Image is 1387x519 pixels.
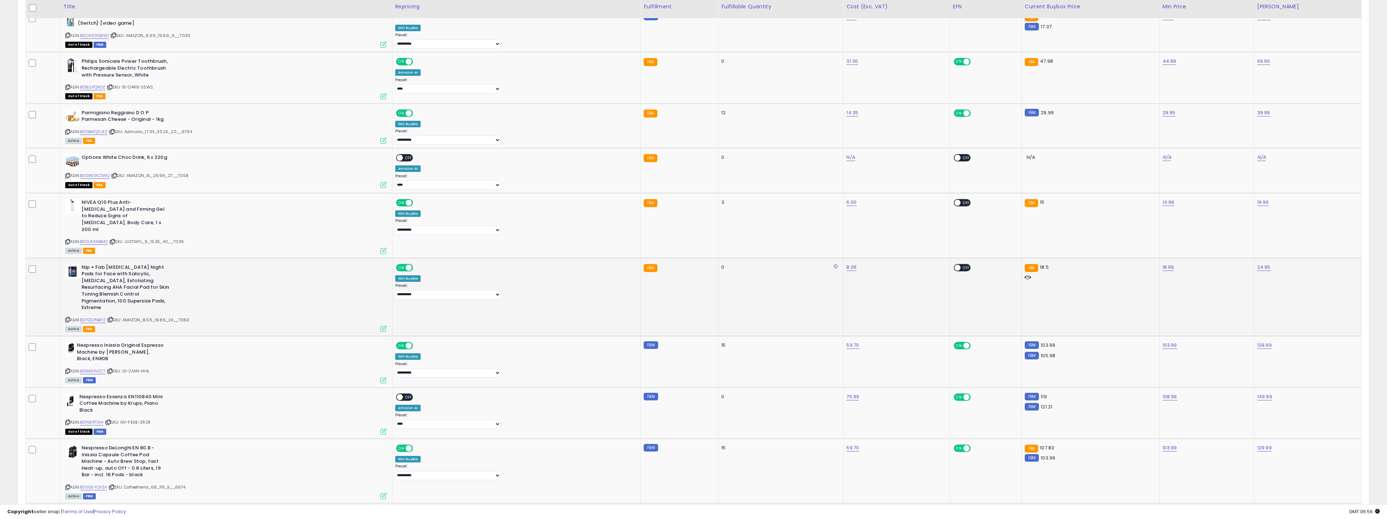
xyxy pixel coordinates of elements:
div: ASIN: [65,264,387,331]
span: OFF [412,200,423,206]
span: 29.99 [1041,109,1054,116]
div: Preset: [395,33,635,49]
span: ON [954,343,963,349]
span: 107.83 [1040,444,1054,451]
div: Cost (Exc. VAT) [846,3,946,11]
div: Win BuyBox [395,210,421,217]
span: | SKU: 0I-2AXN-H14L [107,368,149,374]
div: ASIN: [65,394,387,434]
b: Nespresso DeLonghi EN 80.B - Inissia Capsule Coffee Pod Machine - Auto Brew Stop, fast Heat-up, a... [82,445,170,480]
a: B00BMQZUE2 [80,129,108,135]
span: FBA [94,182,106,188]
span: ON [954,59,963,65]
small: FBM [1025,403,1039,411]
span: FBA [83,248,95,254]
span: 15 [1040,199,1044,206]
b: Parmigiano Reggiano D O P Parmesan Cheese - Original - 1kg [82,110,170,125]
div: Win BuyBox [395,275,421,282]
small: FBA [1025,58,1038,66]
small: FBM [1025,454,1039,462]
span: | SKU: AMAZON_6.99_19.99_9__7030 [110,33,190,38]
a: 19.99 [1257,199,1269,206]
small: FBA [1025,199,1038,207]
small: FBM [644,341,658,349]
div: Win BuyBox [395,121,421,127]
span: | SKU: JUSTMYL_6_15.35_40__7036 [109,239,184,244]
span: FBM [94,429,107,435]
a: 14.35 [846,109,858,116]
small: FBM [1025,393,1039,400]
a: 69.90 [1257,58,1270,65]
div: EFN [953,3,1019,11]
a: 18.99 [1163,264,1174,271]
div: Fulfillment [644,3,715,11]
span: ON [954,110,963,116]
span: All listings currently available for purchase on Amazon [65,493,82,499]
div: 0 [721,264,838,271]
span: OFF [412,59,423,65]
span: N/A [1027,154,1035,161]
img: 31+fhLEXWUL._SL40_.jpg [65,394,78,408]
img: 41DORa3Z+mL._SL40_.jpg [65,264,80,279]
div: Win BuyBox [395,25,421,31]
a: 103.99 [1163,444,1177,452]
a: B01MG4VZCT [80,368,106,374]
span: OFF [412,264,423,271]
a: 108.99 [1163,393,1177,400]
a: B0C69DQ89D [80,33,109,39]
div: Preset: [395,129,635,145]
div: Preset: [395,174,635,190]
small: FBM [1025,341,1039,349]
div: 3 [721,199,838,206]
span: OFF [403,155,414,161]
span: 103.99 [1041,342,1055,349]
span: OFF [970,110,981,116]
img: 31-WO4kIazL._SL40_.jpg [65,110,80,124]
a: B07GSPNBY2 [80,317,106,323]
a: 149.99 [1257,393,1272,400]
span: | SKU: AMAZON_15_29.99_27__7058 [111,173,189,178]
div: Preset: [395,283,635,300]
span: All listings that are currently out of stock and unavailable for purchase on Amazon [65,429,92,435]
a: 39.99 [1257,109,1270,116]
span: FBM [83,377,96,383]
span: 103.99 [1041,454,1055,461]
a: B00UK5NBMO [80,239,108,245]
img: 41++mSM6fIL._SL40_.jpg [65,58,80,73]
div: Amazon AI [395,69,421,76]
span: All listings that are currently out of stock and unavailable for purchase on Amazon [65,42,92,48]
span: 47.98 [1040,58,1053,65]
small: FBA [644,58,657,66]
a: N/A [1163,154,1171,161]
span: ON [397,445,406,452]
small: FBM [1025,109,1039,116]
span: FBA [94,93,106,99]
b: Options White Choc Drink, 6 x 220g [82,154,170,163]
span: | SKU: 15-O4R9-SSWS [107,84,153,90]
small: FBA [644,154,657,162]
small: FBA [1025,264,1038,272]
span: 119 [1041,393,1047,400]
a: 6.00 [846,199,856,206]
small: FBA [1025,445,1038,453]
span: All listings currently available for purchase on Amazon [65,248,82,254]
small: FBM [644,393,658,400]
span: FBA [83,138,95,144]
span: All listings currently available for purchase on Amazon [65,377,82,383]
div: Win BuyBox [395,353,421,360]
span: | SKU: Adimaria_17.34_30.25_20__6764 [109,129,192,135]
a: 24.95 [1257,264,1271,271]
span: | SKU: Coffeefriend_68_119_5__6674 [108,484,186,490]
b: Philips Sonicare Power Toothbrush, Rechargeable Electric Toothbrush with Pressure Sensor, White [82,58,170,80]
div: seller snap | | [7,508,126,515]
span: ON [954,445,963,452]
div: Preset: [395,413,635,429]
div: Fulfillable Quantity [721,3,840,11]
strong: Copyright [7,508,34,515]
a: 29.95 [1163,109,1176,116]
img: 31kxrAXK88L._SL40_.jpg [65,199,80,214]
img: 51myGRMAFUL._SL40_.jpg [65,154,80,169]
a: N/A [1257,154,1266,161]
div: Win BuyBox [395,456,421,462]
div: Repricing [395,3,638,11]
